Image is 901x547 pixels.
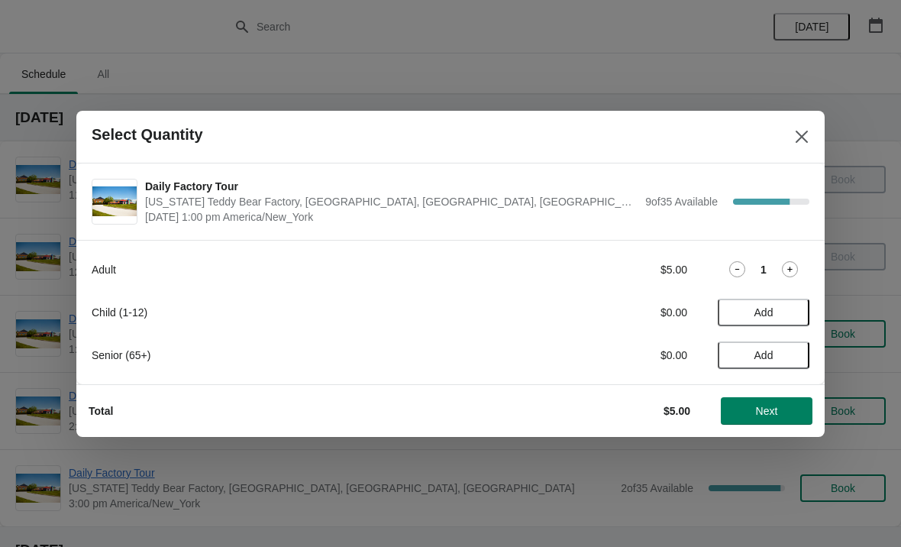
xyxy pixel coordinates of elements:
button: Add [718,299,809,326]
div: Adult [92,262,515,277]
strong: $5.00 [664,405,690,417]
button: Next [721,397,812,425]
span: Add [754,306,773,319]
div: Child (1-12) [92,305,515,320]
strong: Total [89,405,113,417]
span: Daily Factory Tour [145,179,638,194]
strong: 1 [761,262,767,277]
div: $0.00 [546,348,687,363]
span: [DATE] 1:00 pm America/New_York [145,209,638,225]
span: Add [754,349,773,361]
img: Daily Factory Tour | Vermont Teddy Bear Factory, Shelburne Road, Shelburne, VT, USA | August 20 |... [92,186,137,216]
button: Close [788,123,815,151]
div: Senior (65+) [92,348,515,363]
button: Add [718,341,809,369]
div: $0.00 [546,305,687,320]
span: [US_STATE] Teddy Bear Factory, [GEOGRAPHIC_DATA], [GEOGRAPHIC_DATA], [GEOGRAPHIC_DATA] [145,194,638,209]
div: $5.00 [546,262,687,277]
span: 9 of 35 Available [645,196,718,208]
span: Next [756,405,778,417]
h2: Select Quantity [92,126,203,144]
